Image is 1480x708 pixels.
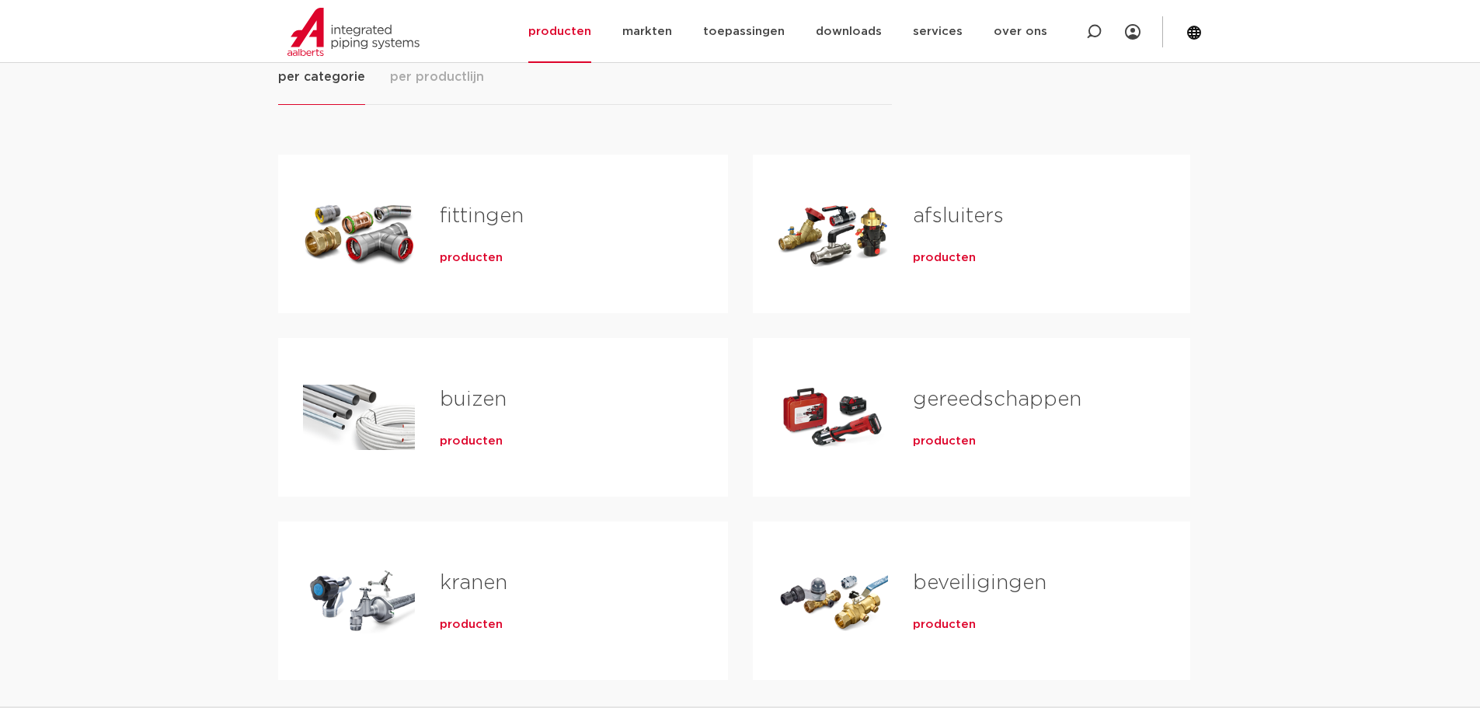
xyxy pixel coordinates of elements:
[440,389,507,410] a: buizen
[913,389,1081,410] a: gereedschappen
[390,68,484,86] span: per productlijn
[440,617,503,633] a: producten
[278,68,365,86] span: per categorie
[440,434,503,449] a: producten
[913,434,976,449] a: producten
[440,250,503,266] a: producten
[440,573,507,593] a: kranen
[913,206,1004,226] a: afsluiters
[278,67,1203,705] div: Tabs. Open items met enter of spatie, sluit af met escape en navigeer met de pijltoetsen.
[913,250,976,266] a: producten
[440,206,524,226] a: fittingen
[913,573,1046,593] a: beveiligingen
[913,617,976,633] a: producten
